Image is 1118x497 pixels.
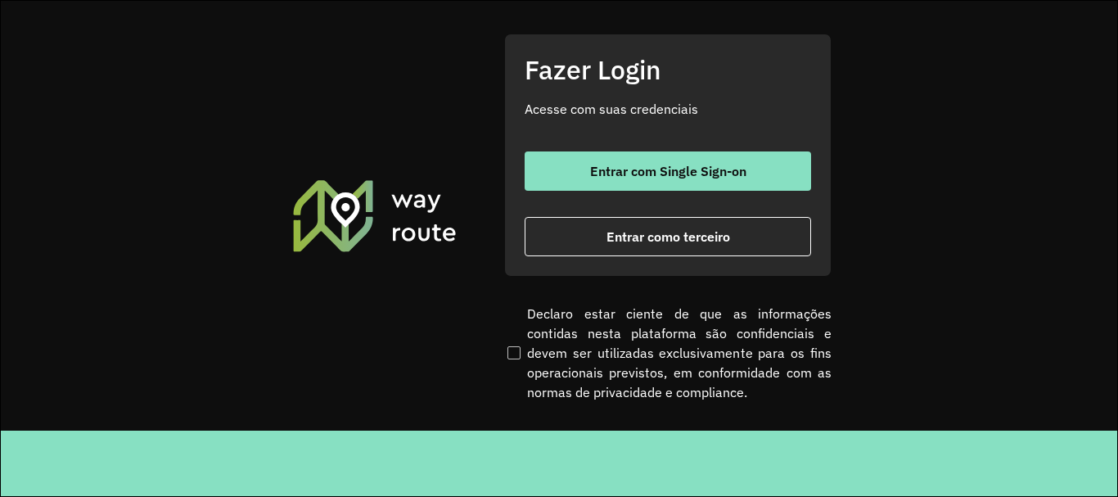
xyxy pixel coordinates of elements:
button: button [525,217,811,256]
img: Roteirizador AmbevTech [291,178,459,253]
label: Declaro estar ciente de que as informações contidas nesta plataforma são confidenciais e devem se... [504,304,832,402]
span: Entrar com Single Sign-on [590,165,746,178]
span: Entrar como terceiro [606,230,730,243]
p: Acesse com suas credenciais [525,99,811,119]
button: button [525,151,811,191]
h2: Fazer Login [525,54,811,85]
